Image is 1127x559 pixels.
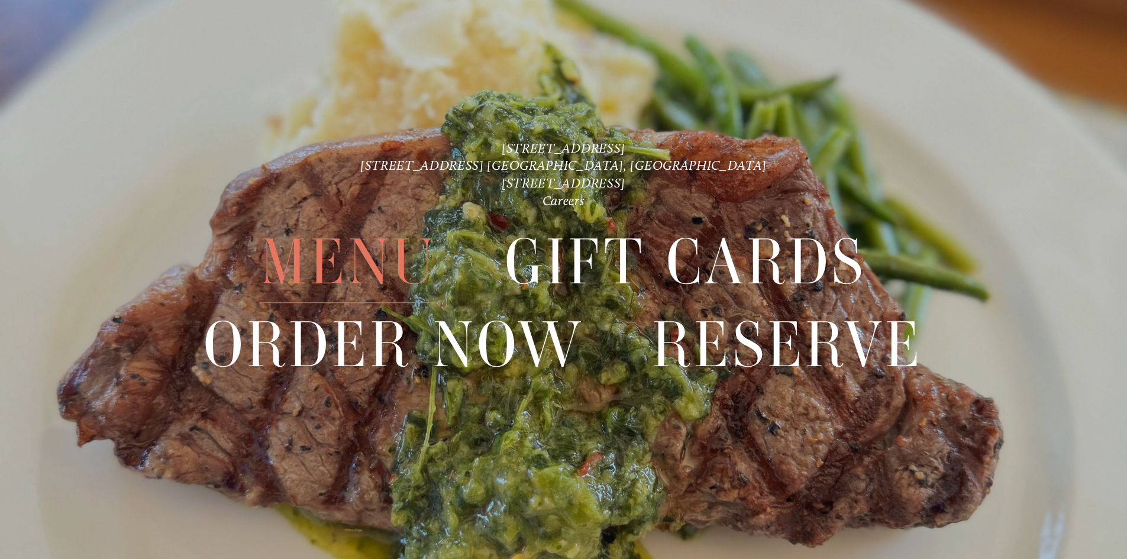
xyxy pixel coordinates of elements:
[505,222,867,303] a: Gift Cards
[542,193,585,209] a: Careers
[652,304,923,385] a: Reserve
[652,304,923,386] span: Reserve
[260,222,437,303] a: Menu
[502,140,625,156] a: [STREET_ADDRESS]
[204,304,584,385] a: Order Now
[204,304,584,386] span: Order Now
[502,175,625,191] a: [STREET_ADDRESS]
[360,157,767,173] a: [STREET_ADDRESS] [GEOGRAPHIC_DATA], [GEOGRAPHIC_DATA]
